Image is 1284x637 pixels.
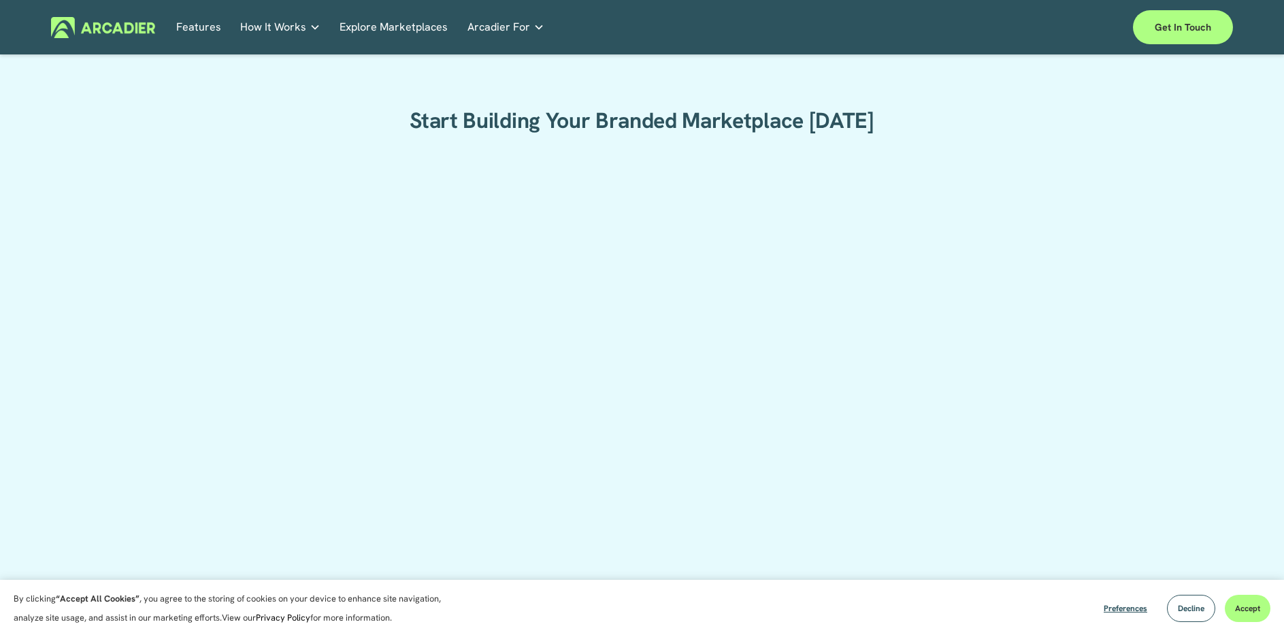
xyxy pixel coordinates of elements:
[176,17,221,38] a: Features
[240,18,306,37] span: How It Works
[467,18,530,37] span: Arcadier For
[14,589,456,627] p: By clicking , you agree to the storing of cookies on your device to enhance site navigation, anal...
[1104,603,1147,614] span: Preferences
[240,17,320,38] a: folder dropdown
[51,17,155,38] img: Arcadier
[1178,603,1204,614] span: Decline
[1167,595,1215,622] button: Decline
[467,17,544,38] a: folder dropdown
[1235,603,1260,614] span: Accept
[56,593,139,604] strong: “Accept All Cookies”
[256,612,310,623] a: Privacy Policy
[1093,595,1157,622] button: Preferences
[1133,10,1233,44] a: Get in touch
[365,108,919,135] h2: Start Building Your Branded Marketplace [DATE]
[1225,595,1270,622] button: Accept
[340,17,448,38] a: Explore Marketplaces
